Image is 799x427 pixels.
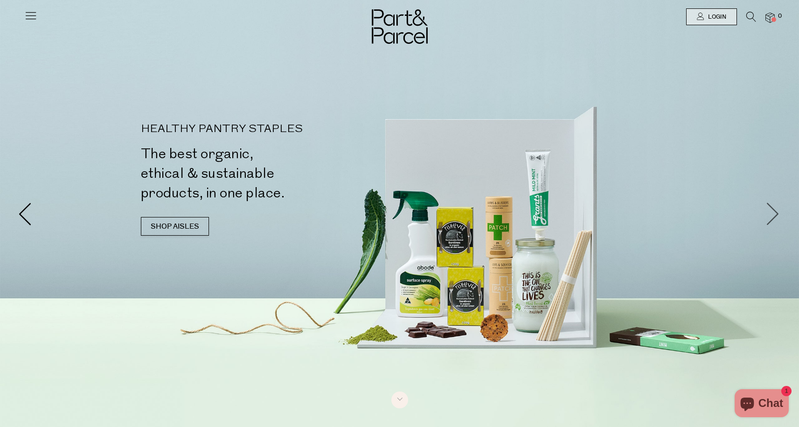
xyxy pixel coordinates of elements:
p: HEALTHY PANTRY STAPLES [141,124,403,135]
a: Login [686,8,737,25]
span: Login [706,13,726,21]
a: 0 [765,13,775,22]
span: 0 [776,12,784,21]
a: SHOP AISLES [141,217,209,236]
inbox-online-store-chat: Shopify online store chat [732,389,792,420]
img: Part&Parcel [372,9,428,44]
h2: The best organic, ethical & sustainable products, in one place. [141,144,403,203]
